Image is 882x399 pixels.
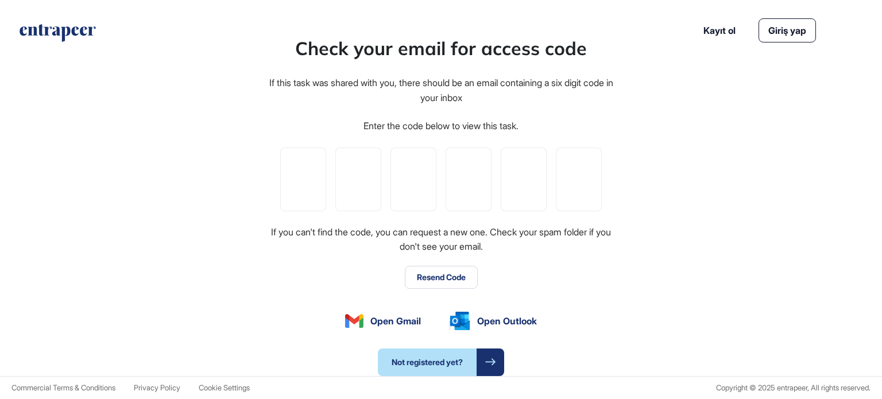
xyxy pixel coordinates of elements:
div: If this task was shared with you, there should be an email containing a six digit code in your inbox [268,76,614,105]
a: Open Gmail [345,314,421,328]
span: Not registered yet? [378,348,477,376]
a: Kayıt ol [703,24,736,37]
a: Not registered yet? [378,348,504,376]
a: Cookie Settings [199,383,250,392]
a: Commercial Terms & Conditions [11,383,115,392]
a: Giriş yap [759,18,816,42]
div: Copyright © 2025 entrapeer, All rights reserved. [716,383,871,392]
a: Privacy Policy [134,383,180,392]
button: Resend Code [405,266,478,289]
div: Enter the code below to view this task. [363,119,519,134]
a: Open Outlook [450,312,537,330]
a: entrapeer-logo [18,24,97,46]
span: Open Outlook [477,314,537,328]
span: Open Gmail [370,314,421,328]
div: If you can't find the code, you can request a new one. Check your spam folder if you don't see yo... [268,225,614,254]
